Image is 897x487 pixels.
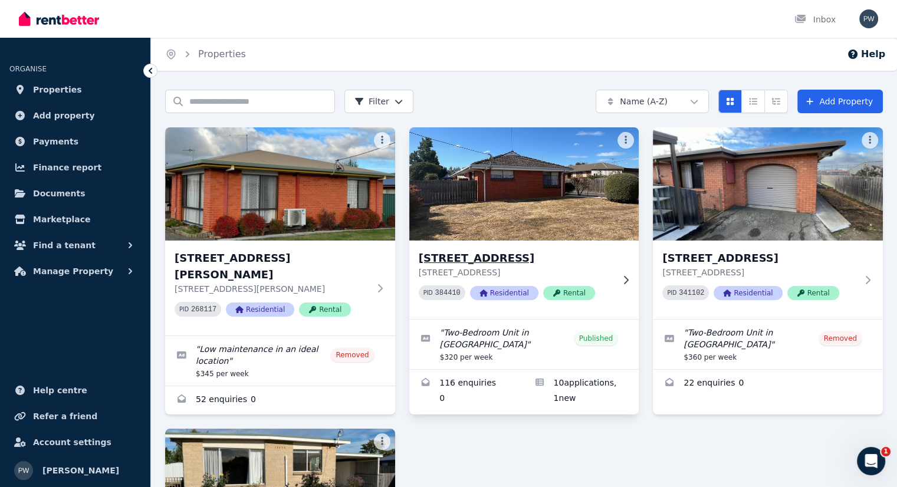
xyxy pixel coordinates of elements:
[9,65,47,73] span: ORGANISE
[165,336,395,386] a: Edit listing: Low maintenance in an ideal location
[165,127,395,335] a: 1/3 Burnett Street, Longford[STREET_ADDRESS][PERSON_NAME][STREET_ADDRESS][PERSON_NAME]PID 268117R...
[33,238,96,252] span: Find a tenant
[9,182,141,205] a: Documents
[151,38,260,71] nav: Breadcrumb
[354,96,389,107] span: Filter
[620,96,668,107] span: Name (A-Z)
[33,83,82,97] span: Properties
[714,286,782,300] span: Residential
[33,186,86,200] span: Documents
[435,289,461,297] code: 384410
[847,47,885,61] button: Help
[718,90,788,113] div: View options
[175,283,369,295] p: [STREET_ADDRESS][PERSON_NAME]
[524,370,639,413] a: Applications for 1/50 Malcombe St, Longford
[374,433,390,450] button: More options
[797,90,883,113] a: Add Property
[679,289,704,297] code: 341102
[653,370,883,398] a: Enquiries for 2/3 Burghley Street, Longford
[409,370,524,413] a: Enquiries for 1/50 Malcombe St, Longford
[881,447,891,456] span: 1
[165,127,395,241] img: 1/3 Burnett Street, Longford
[175,250,369,283] h3: [STREET_ADDRESS][PERSON_NAME]
[9,404,141,428] a: Refer a friend
[226,302,294,317] span: Residential
[764,90,788,113] button: Expanded list view
[662,250,857,266] h3: [STREET_ADDRESS]
[33,383,87,397] span: Help centre
[42,463,119,478] span: [PERSON_NAME]
[409,127,639,319] a: 1/50 Malcombe St, Longford[STREET_ADDRESS][STREET_ADDRESS]PID 384410ResidentialRental
[9,130,141,153] a: Payments
[787,286,839,300] span: Rental
[9,156,141,179] a: Finance report
[419,250,613,266] h3: [STREET_ADDRESS]
[9,78,141,101] a: Properties
[617,132,634,149] button: More options
[718,90,742,113] button: Card view
[653,320,883,369] a: Edit listing: Two-Bedroom Unit in Longford
[857,447,885,475] iframe: Intercom live chat
[191,305,216,314] code: 268117
[33,212,90,226] span: Marketplace
[33,435,111,449] span: Account settings
[596,90,709,113] button: Name (A-Z)
[653,127,883,319] a: 2/3 Burghley Street, Longford[STREET_ADDRESS][STREET_ADDRESS]PID 341102ResidentialRental
[862,132,878,149] button: More options
[859,9,878,28] img: Paul Williams
[9,379,141,402] a: Help centre
[9,430,141,454] a: Account settings
[9,208,141,231] a: Marketplace
[419,266,613,278] p: [STREET_ADDRESS]
[794,14,836,25] div: Inbox
[741,90,765,113] button: Compact list view
[9,233,141,257] button: Find a tenant
[198,48,246,60] a: Properties
[33,134,78,149] span: Payments
[33,160,101,175] span: Finance report
[403,124,645,244] img: 1/50 Malcombe St, Longford
[667,289,676,296] small: PID
[14,461,33,480] img: Paul Williams
[9,104,141,127] a: Add property
[179,306,189,312] small: PID
[374,132,390,149] button: More options
[33,108,95,123] span: Add property
[470,286,538,300] span: Residential
[19,10,99,28] img: RentBetter
[33,409,97,423] span: Refer a friend
[344,90,413,113] button: Filter
[409,320,639,369] a: Edit listing: Two-Bedroom Unit in Longford
[423,289,433,296] small: PID
[662,266,857,278] p: [STREET_ADDRESS]
[9,259,141,283] button: Manage Property
[165,386,395,414] a: Enquiries for 1/3 Burnett Street, Longford
[299,302,351,317] span: Rental
[33,264,113,278] span: Manage Property
[653,127,883,241] img: 2/3 Burghley Street, Longford
[543,286,595,300] span: Rental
